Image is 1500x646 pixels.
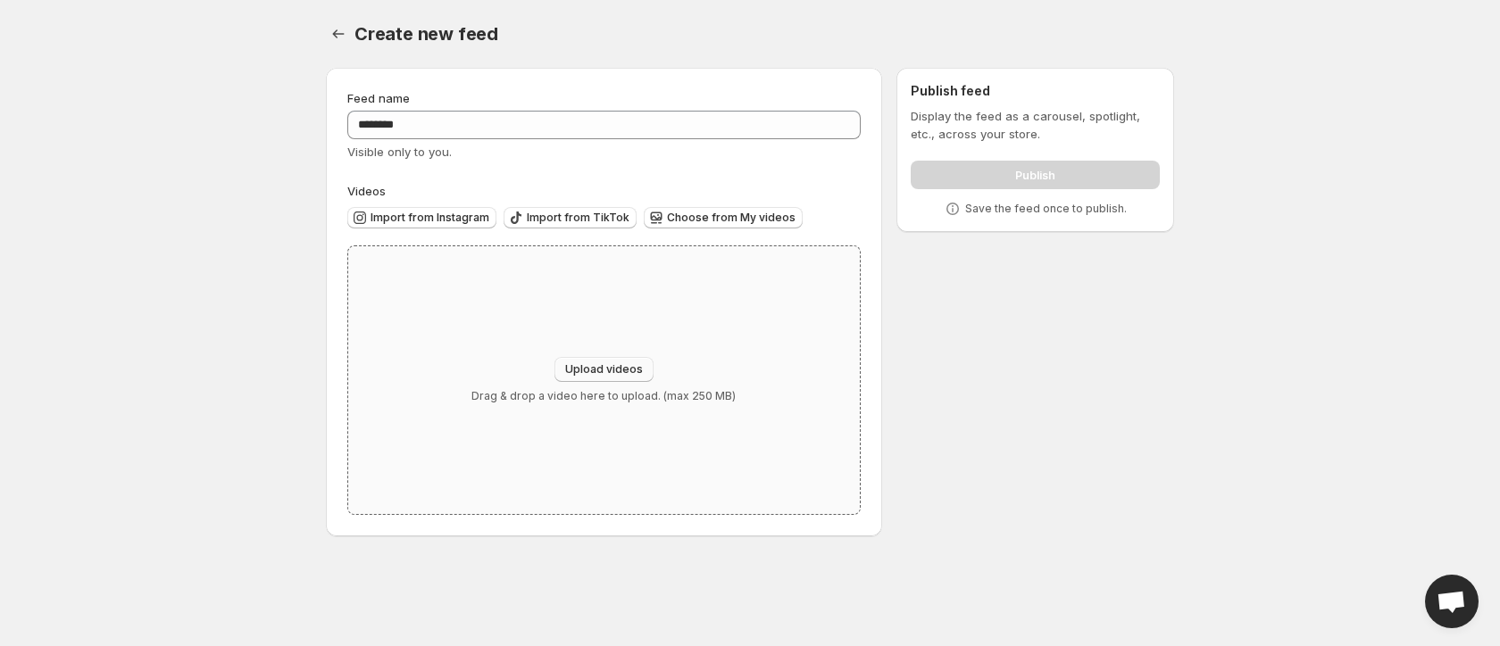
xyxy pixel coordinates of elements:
[1425,575,1479,628] a: Open chat
[354,23,498,45] span: Create new feed
[644,207,803,228] button: Choose from My videos
[667,211,796,225] span: Choose from My videos
[565,362,643,377] span: Upload videos
[911,82,1160,100] h2: Publish feed
[347,207,496,228] button: Import from Instagram
[471,389,736,403] p: Drag & drop a video here to upload. (max 250 MB)
[554,357,654,382] button: Upload videos
[371,211,489,225] span: Import from Instagram
[504,207,637,228] button: Import from TikTok
[527,211,629,225] span: Import from TikTok
[326,21,351,46] button: Settings
[347,145,452,159] span: Visible only to you.
[911,107,1160,143] p: Display the feed as a carousel, spotlight, etc., across your store.
[347,184,386,198] span: Videos
[965,202,1127,216] p: Save the feed once to publish.
[347,91,410,105] span: Feed name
